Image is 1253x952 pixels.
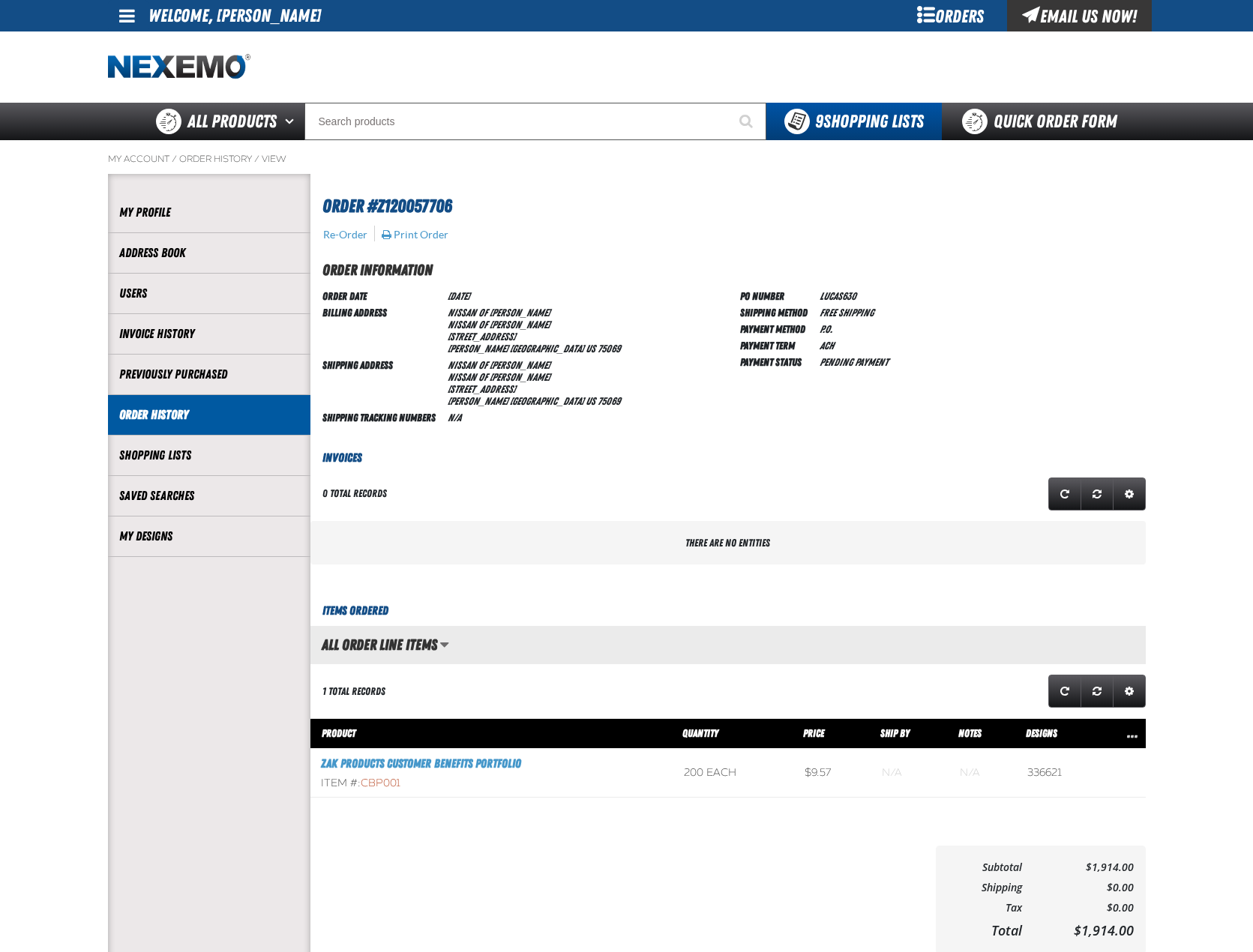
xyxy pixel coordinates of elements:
[682,727,718,739] span: Quantity
[108,54,250,80] img: Nexemo logo
[304,103,766,140] input: Search
[1081,675,1114,708] a: Reset grid action
[685,537,770,549] span: There are no entities
[322,409,442,425] td: Shipping Tracking Numbers
[740,304,814,320] td: Shipping Method
[381,228,449,241] button: Print Order
[1022,878,1133,898] td: $0.00
[820,340,834,352] span: ACH
[448,331,516,343] span: [STREET_ADDRESS]
[948,878,1023,898] td: Shipping
[586,343,595,355] span: US
[815,111,924,132] span: Shopping Lists
[322,727,355,739] span: Product
[815,111,823,132] strong: 9
[310,636,437,653] h2: All Order Line Items
[187,108,277,135] span: All Products
[361,777,400,789] span: CBP001
[1022,858,1133,878] td: $1,914.00
[1081,477,1114,510] a: Reset grid action
[598,343,620,355] bdo: 75069
[322,356,442,409] td: Shipping Address
[448,343,508,355] span: [PERSON_NAME]
[803,727,824,739] span: Price
[119,204,299,221] a: My Profile
[1113,675,1146,708] a: Expand or Collapse Grid Settings
[871,749,949,798] td: Blank
[448,290,469,302] span: [DATE]
[510,395,583,407] span: [GEOGRAPHIC_DATA]
[880,727,910,739] span: Ship By
[119,447,299,464] a: Shopping Lists
[740,287,814,304] td: PO Number
[179,153,252,165] a: Order History
[1017,749,1108,798] td: 336621
[586,395,595,407] span: US
[119,487,299,504] a: Saved Searches
[322,486,387,501] div: 0 total records
[820,307,874,319] span: Free Shipping
[322,228,368,241] button: Re-Order
[1048,675,1081,708] a: Refresh grid action
[1022,898,1133,918] td: $0.00
[262,153,286,165] a: View
[1108,719,1146,749] th: Row actions
[448,359,550,371] b: Nissan of [PERSON_NAME]
[1074,921,1134,939] span: $1,914.00
[948,918,1023,942] td: Total
[949,749,1017,798] td: Blank
[673,749,794,798] td: 200 each
[794,749,871,798] td: $9.57
[108,153,169,165] a: My Account
[119,366,299,383] a: Previously Purchased
[948,858,1023,878] td: Subtotal
[119,406,299,424] a: Order History
[322,259,1146,281] h2: Order Information
[942,103,1145,140] a: Quick Order Form
[948,898,1023,918] td: Tax
[958,727,982,739] span: Notes
[729,103,766,140] button: Start Searching
[108,54,250,80] a: Home
[322,684,385,699] div: 1 total records
[448,307,550,319] b: Nissan of [PERSON_NAME]
[448,395,508,407] span: [PERSON_NAME]
[119,285,299,302] a: Users
[598,395,620,407] bdo: 75069
[310,602,1146,620] h3: Items Ordered
[740,353,814,370] td: Payment Status
[254,153,259,165] span: /
[172,153,177,165] span: /
[108,153,1146,165] nav: Breadcrumbs
[766,103,942,140] button: You have 9 Shopping Lists. Open to view details
[439,632,449,657] button: Manage grid views. Current view is All Order Line Items
[321,756,521,771] a: ZAK Products Customer Benefits Portfolio
[820,323,832,335] span: P.O.
[448,319,550,331] span: Nissan of [PERSON_NAME]
[310,449,1146,467] h3: Invoices
[1113,477,1146,510] a: Expand or Collapse Grid Settings
[740,320,814,337] td: Payment Method
[322,287,442,304] td: Order Date
[740,337,814,353] td: Payment Term
[448,412,461,424] span: N/A
[321,777,663,791] div: Item #:
[322,196,452,217] span: Order #Z120057706
[119,325,299,343] a: Invoice History
[322,304,442,356] td: Billing Address
[280,103,304,140] button: Open All Products pages
[820,356,888,368] span: Pending payment
[510,343,583,355] span: [GEOGRAPHIC_DATA]
[119,244,299,262] a: Address Book
[448,383,516,395] span: [STREET_ADDRESS]
[820,290,856,302] span: lucas630
[1026,727,1057,739] span: Designs
[448,371,550,383] span: Nissan of [PERSON_NAME]
[119,528,299,545] a: My Designs
[1048,477,1081,510] a: Refresh grid action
